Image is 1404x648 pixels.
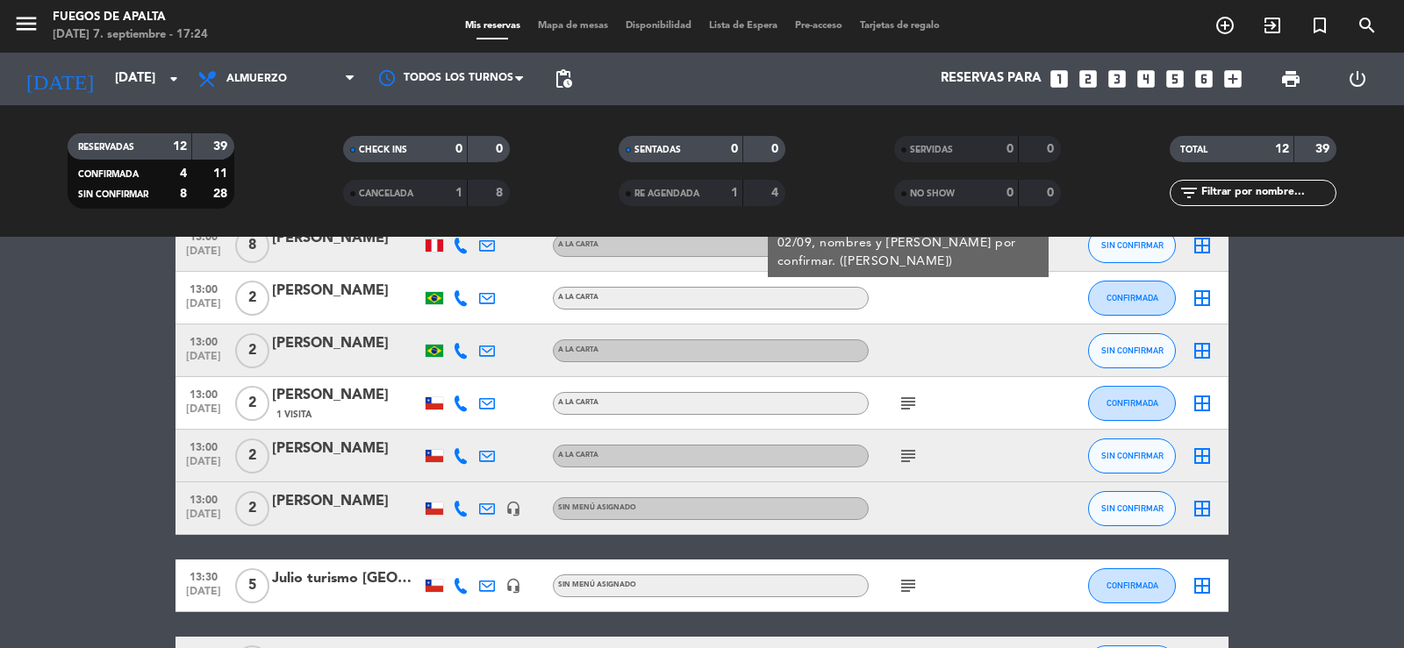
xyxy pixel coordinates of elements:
[272,490,421,513] div: [PERSON_NAME]
[1324,53,1391,105] div: LOG OUT
[1200,183,1336,203] input: Filtrar por nombre...
[1192,498,1213,519] i: border_all
[182,331,226,351] span: 13:00
[898,575,919,596] i: subject
[235,333,269,368] span: 2
[617,21,700,31] span: Disponibilidad
[235,281,269,316] span: 2
[558,399,598,406] span: A LA CARTA
[1088,386,1176,421] button: CONFIRMADA
[182,586,226,606] span: [DATE]
[456,21,529,31] span: Mis reservas
[1101,240,1164,250] span: SIN CONFIRMAR
[359,189,413,198] span: CANCELADA
[558,504,636,511] span: Sin menú asignado
[771,187,782,199] strong: 4
[777,216,1040,271] div: MENU ICONO, [PERSON_NAME] sin prop 02/09, nombres y [PERSON_NAME] por confirmar. ([PERSON_NAME])
[182,278,226,298] span: 13:00
[1088,228,1176,263] button: SIN CONFIRMAR
[1101,345,1164,355] span: SIN CONFIRMAR
[558,452,598,459] span: A LA CARTA
[1357,15,1378,36] i: search
[1262,15,1283,36] i: exit_to_app
[529,21,617,31] span: Mapa de mesas
[182,403,226,424] span: [DATE]
[53,26,208,44] div: [DATE] 7. septiembre - 17:24
[1275,143,1289,155] strong: 12
[731,187,738,199] strong: 1
[182,298,226,318] span: [DATE]
[235,386,269,421] span: 2
[558,241,598,248] span: A LA CARTA
[496,143,506,155] strong: 0
[1047,187,1057,199] strong: 0
[182,351,226,371] span: [DATE]
[731,143,738,155] strong: 0
[634,146,681,154] span: SENTADAS
[910,189,955,198] span: NO SHOW
[634,189,699,198] span: RE AGENDADA
[78,143,134,152] span: RESERVADAS
[700,21,786,31] span: Lista de Espera
[455,187,462,199] strong: 1
[13,11,39,37] i: menu
[1088,281,1176,316] button: CONFIRMADA
[1309,15,1330,36] i: turned_in_not
[272,280,421,303] div: [PERSON_NAME]
[1088,438,1176,474] button: SIN CONFIRMAR
[163,68,184,89] i: arrow_drop_down
[182,246,226,266] span: [DATE]
[1048,68,1071,90] i: looks_one
[213,188,231,200] strong: 28
[558,294,598,301] span: A LA CARTA
[558,346,598,353] span: A LA CARTA
[553,68,574,89] span: pending_actions
[180,167,187,180] strong: 4
[1178,182,1200,203] i: filter_list
[1164,68,1186,90] i: looks_5
[182,566,226,586] span: 13:30
[272,384,421,407] div: [PERSON_NAME]
[898,445,919,466] i: subject
[1192,235,1213,256] i: border_all
[941,71,1042,87] span: Reservas para
[272,227,421,250] div: [PERSON_NAME]
[1088,491,1176,526] button: SIN CONFIRMAR
[1221,68,1244,90] i: add_box
[173,140,187,153] strong: 12
[1315,143,1333,155] strong: 39
[1280,68,1301,89] span: print
[13,60,106,98] i: [DATE]
[78,190,148,199] span: SIN CONFIRMAR
[1347,68,1368,89] i: power_settings_new
[182,488,226,509] span: 13:00
[213,167,231,180] strong: 11
[182,436,226,456] span: 13:00
[558,581,636,588] span: Sin menú asignado
[1214,15,1236,36] i: add_circle_outline
[359,146,407,154] span: CHECK INS
[1006,187,1014,199] strong: 0
[786,21,851,31] span: Pre-acceso
[1193,68,1215,90] i: looks_6
[898,393,919,414] i: subject
[276,408,312,422] span: 1 Visita
[851,21,949,31] span: Tarjetas de regalo
[1192,445,1213,466] i: border_all
[1006,143,1014,155] strong: 0
[1107,398,1158,408] span: CONFIRMADA
[910,146,953,154] span: SERVIDAS
[1106,68,1128,90] i: looks_3
[235,568,269,603] span: 5
[1192,340,1213,361] i: border_all
[1107,293,1158,303] span: CONFIRMADA
[1101,451,1164,460] span: SIN CONFIRMAR
[180,188,187,200] strong: 8
[182,509,226,529] span: [DATE]
[235,438,269,474] span: 2
[1088,568,1176,603] button: CONFIRMADA
[455,143,462,155] strong: 0
[272,332,421,355] div: [PERSON_NAME]
[1101,503,1164,513] span: SIN CONFIRMAR
[182,456,226,476] span: [DATE]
